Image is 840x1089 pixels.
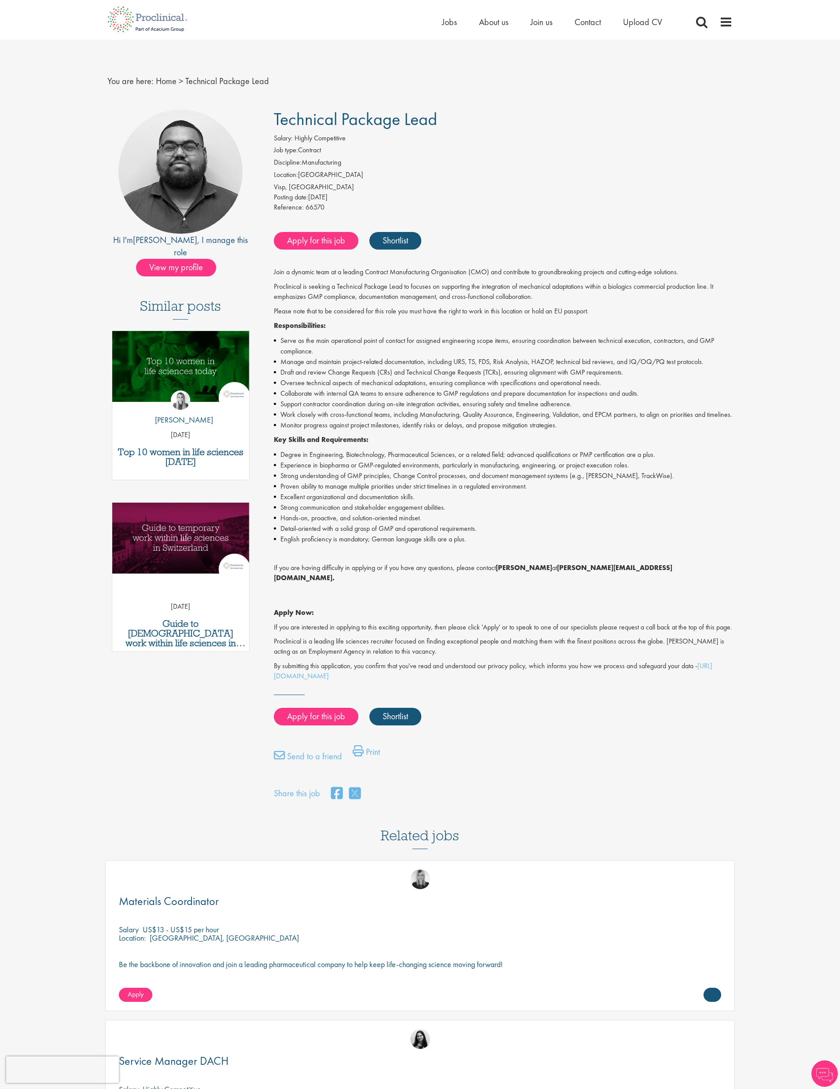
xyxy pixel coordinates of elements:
[274,267,733,681] div: Job description
[274,182,733,192] div: Visp, [GEOGRAPHIC_DATA]
[274,282,733,302] p: Proclinical is seeking a Technical Package Lead to focuses on supporting the integration of mecha...
[119,894,219,909] span: Materials Coordinator
[117,447,245,467] a: Top 10 women in life sciences [DATE]
[274,460,733,471] li: Experience in biopharma or GMP-regulated environments, particularly in manufacturing, engineering...
[274,708,358,725] a: Apply for this job
[107,234,254,259] div: Hi I'm , I manage this role
[274,481,733,492] li: Proven ability to manage multiple priorities under strict timelines in a regulated environment.
[274,267,733,277] p: Join a dynamic team at a leading Contract Manufacturing Organisation (CMO) and contribute to grou...
[274,523,733,534] li: Detail-oriented with a solid grasp of GMP and operational requirements.
[117,619,245,648] h3: Guide to [DEMOGRAPHIC_DATA] work within life sciences in [GEOGRAPHIC_DATA]
[274,622,733,633] p: If you are interested in applying to this exciting opportunity, then please click 'Apply' or to s...
[479,16,508,28] span: About us
[274,378,733,388] li: Oversee technical aspects of mechanical adaptations, ensuring compliance with specifications and ...
[143,924,219,934] p: US$13 - US$15 per hour
[148,390,213,430] a: Hannah Burke [PERSON_NAME]
[575,16,601,28] a: Contact
[274,661,712,681] a: [URL][DOMAIN_NAME]
[274,399,733,409] li: Support contractor coordination during on-site integration activities, ensuring safety and timeli...
[119,988,152,1002] a: Apply
[136,259,216,276] span: View my profile
[274,192,308,202] span: Posting date:
[274,158,302,168] label: Discipline:
[274,202,304,213] label: Reference:
[274,563,672,582] strong: [PERSON_NAME][EMAIL_ADDRESS][DOMAIN_NAME].
[274,367,733,378] li: Draft and review Change Requests (CRs) and Technical Change Requests (TCRs), ensuring alignment w...
[274,145,733,158] li: Contract
[119,896,721,907] a: Materials Coordinator
[179,75,183,87] span: >
[119,933,146,943] span: Location:
[150,933,299,943] p: [GEOGRAPHIC_DATA], [GEOGRAPHIC_DATA]
[381,806,459,849] h3: Related jobs
[112,430,249,440] p: [DATE]
[274,636,733,657] p: Proclinical is a leading life sciences recruiter focused on finding exceptional people and matchi...
[306,202,324,212] span: 66570
[119,1056,721,1067] a: Service Manager DACH
[295,133,346,143] span: Highly Competitive
[274,409,733,420] li: Work closely with cross-functional teams, including Manufacturing, Quality Assurance, Engineering...
[136,261,225,272] a: View my profile
[274,170,733,182] li: [GEOGRAPHIC_DATA]
[118,110,243,234] img: imeage of recruiter Ashley Bennett
[112,503,249,581] a: Link to a post
[274,420,733,430] li: Monitor progress against project milestones, identify risks or delays, and propose mitigation str...
[185,75,269,87] span: Technical Package Lead
[274,321,326,330] strong: Responsibilities:
[274,232,358,250] a: Apply for this job
[531,16,553,28] a: Join us
[274,335,733,357] li: Serve as the main operational point of contact for assigned engineering scope items, ensuring coo...
[274,108,437,130] span: Technical Package Lead
[623,16,662,28] a: Upload CV
[274,513,733,523] li: Hands-on, proactive, and solution-oriented mindset.
[6,1056,119,1083] iframe: reCAPTCHA
[274,449,733,460] li: Degree in Engineering, Biotechnology, Pharmaceutical Sciences, or a related field; advanced quali...
[496,563,552,572] strong: [PERSON_NAME]
[274,158,733,170] li: Manufacturing
[274,534,733,544] li: English proficiency is mandatory; German language skills are a plus.
[410,1029,430,1049] img: Indre Stankeviciute
[331,784,343,803] a: share on facebook
[442,16,457,28] a: Jobs
[119,924,139,934] span: Salary
[274,492,733,502] li: Excellent organizational and documentation skills.
[274,170,298,180] label: Location:
[369,232,421,250] a: Shortlist
[171,390,190,410] img: Hannah Burke
[274,388,733,399] li: Collaborate with internal QA teams to ensure adherence to GMP regulations and prepare documentati...
[410,869,430,889] img: Janelle Jones
[274,502,733,513] li: Strong communication and stakeholder engagement abilities.
[107,75,154,87] span: You are here:
[274,471,733,481] li: Strong understanding of GMP principles, Change Control processes, and document management systems...
[274,306,733,316] p: Please note that to be considered for this role you must have the right to work in this location ...
[274,435,368,444] strong: Key Skills and Requirements:
[128,990,144,999] span: Apply
[119,1053,228,1068] span: Service Manager DACH
[811,1060,838,1087] img: Chatbot
[353,745,380,763] a: Print
[133,234,197,246] a: [PERSON_NAME]
[349,784,361,803] a: share on twitter
[112,331,249,402] img: Top 10 women in life sciences today
[140,298,221,320] h3: Similar posts
[274,787,320,800] label: Share this job
[112,331,249,409] a: Link to a post
[119,960,721,968] p: Be the backbone of innovation and join a leading pharmaceutical company to help keep life-changin...
[274,661,733,681] p: By submitting this application, you confirm that you've read and understood our privacy policy, w...
[274,133,293,143] label: Salary:
[274,145,298,155] label: Job type:
[274,608,314,617] strong: Apply Now:
[274,357,733,367] li: Manage and maintain project-related documentation, including URS, TS, FDS, Risk Analysis, HAZOP, ...
[274,750,342,767] a: Send to a friend
[148,414,213,426] p: [PERSON_NAME]
[156,75,177,87] a: breadcrumb link
[274,563,733,583] p: If you are having difficulty in applying or if you have any questions, please contact at
[369,708,421,725] a: Shortlist
[112,602,249,612] p: [DATE]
